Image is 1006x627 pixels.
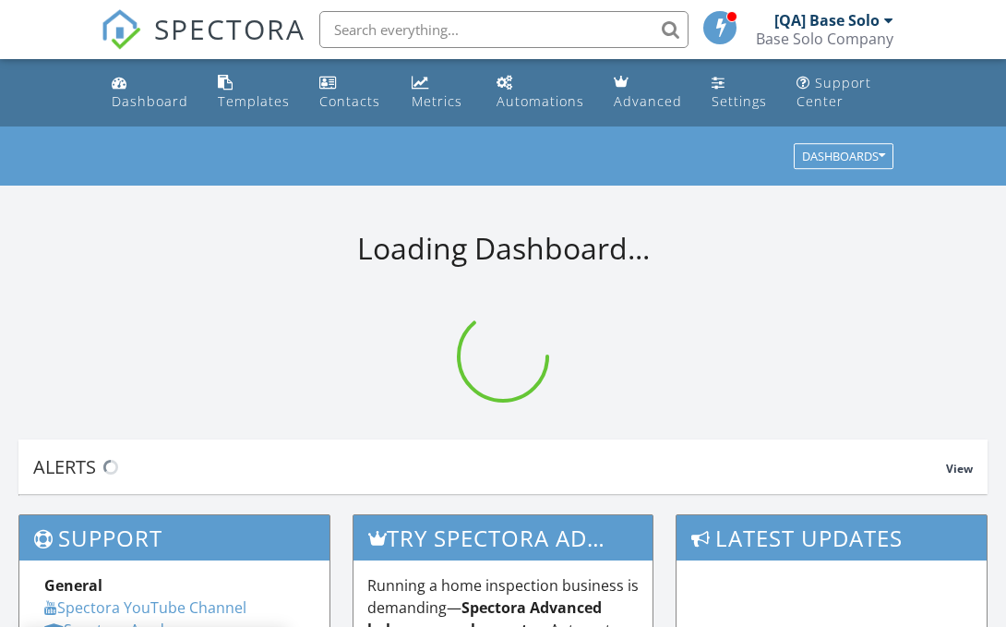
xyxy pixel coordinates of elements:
[796,74,871,110] div: Support Center
[614,92,682,110] div: Advanced
[704,66,774,119] a: Settings
[412,92,462,110] div: Metrics
[802,151,885,163] div: Dashboards
[101,9,141,50] img: The Best Home Inspection Software - Spectora
[712,92,767,110] div: Settings
[319,11,689,48] input: Search everything...
[497,92,584,110] div: Automations
[104,66,196,119] a: Dashboard
[218,92,290,110] div: Templates
[489,66,592,119] a: Automations (Basic)
[794,144,893,170] button: Dashboards
[112,92,188,110] div: Dashboard
[33,454,946,479] div: Alerts
[44,575,102,596] strong: General
[19,515,329,561] h3: Support
[404,66,474,119] a: Metrics
[677,515,987,561] h3: Latest Updates
[606,66,689,119] a: Advanced
[44,597,246,618] a: Spectora YouTube Channel
[774,11,880,30] div: [QA] Base Solo
[154,9,305,48] span: SPECTORA
[101,25,305,64] a: SPECTORA
[319,92,380,110] div: Contacts
[353,515,653,561] h3: Try spectora advanced [DATE]
[789,66,902,119] a: Support Center
[756,30,893,48] div: Base Solo Company
[312,66,389,119] a: Contacts
[210,66,297,119] a: Templates
[946,461,973,476] span: View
